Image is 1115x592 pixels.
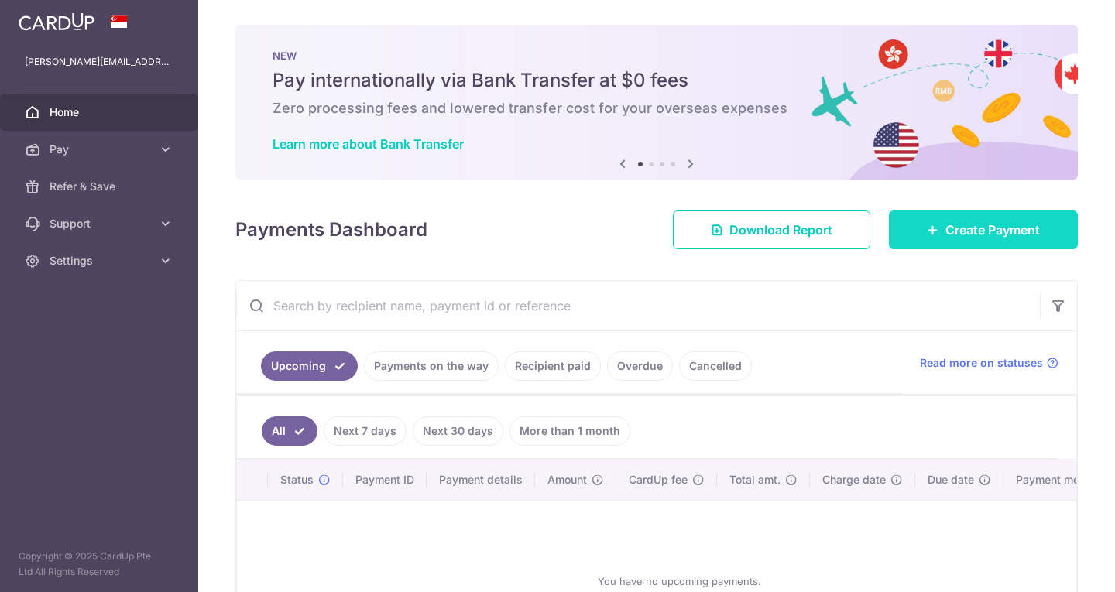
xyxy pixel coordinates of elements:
[928,472,974,488] span: Due date
[729,221,832,239] span: Download Report
[509,416,630,446] a: More than 1 month
[273,99,1041,118] h6: Zero processing fees and lowered transfer cost for your overseas expenses
[920,355,1058,371] a: Read more on statuses
[261,351,358,381] a: Upcoming
[607,351,673,381] a: Overdue
[25,54,173,70] p: [PERSON_NAME][EMAIL_ADDRESS][PERSON_NAME][DOMAIN_NAME]
[50,216,152,231] span: Support
[50,104,152,120] span: Home
[364,351,499,381] a: Payments on the way
[273,68,1041,93] h5: Pay internationally via Bank Transfer at $0 fees
[273,50,1041,62] p: NEW
[505,351,601,381] a: Recipient paid
[920,355,1043,371] span: Read more on statuses
[343,460,427,500] th: Payment ID
[945,221,1040,239] span: Create Payment
[50,179,152,194] span: Refer & Save
[19,12,94,31] img: CardUp
[729,472,780,488] span: Total amt.
[673,210,870,249] a: Download Report
[547,472,587,488] span: Amount
[629,472,688,488] span: CardUp fee
[235,216,427,244] h4: Payments Dashboard
[235,25,1078,180] img: Bank transfer banner
[280,472,314,488] span: Status
[236,281,1040,330] input: Search by recipient name, payment id or reference
[822,472,886,488] span: Charge date
[50,253,152,269] span: Settings
[427,460,535,500] th: Payment details
[413,416,503,446] a: Next 30 days
[50,142,152,157] span: Pay
[889,210,1078,249] a: Create Payment
[679,351,752,381] a: Cancelled
[324,416,407,446] a: Next 7 days
[273,136,464,152] a: Learn more about Bank Transfer
[262,416,317,446] a: All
